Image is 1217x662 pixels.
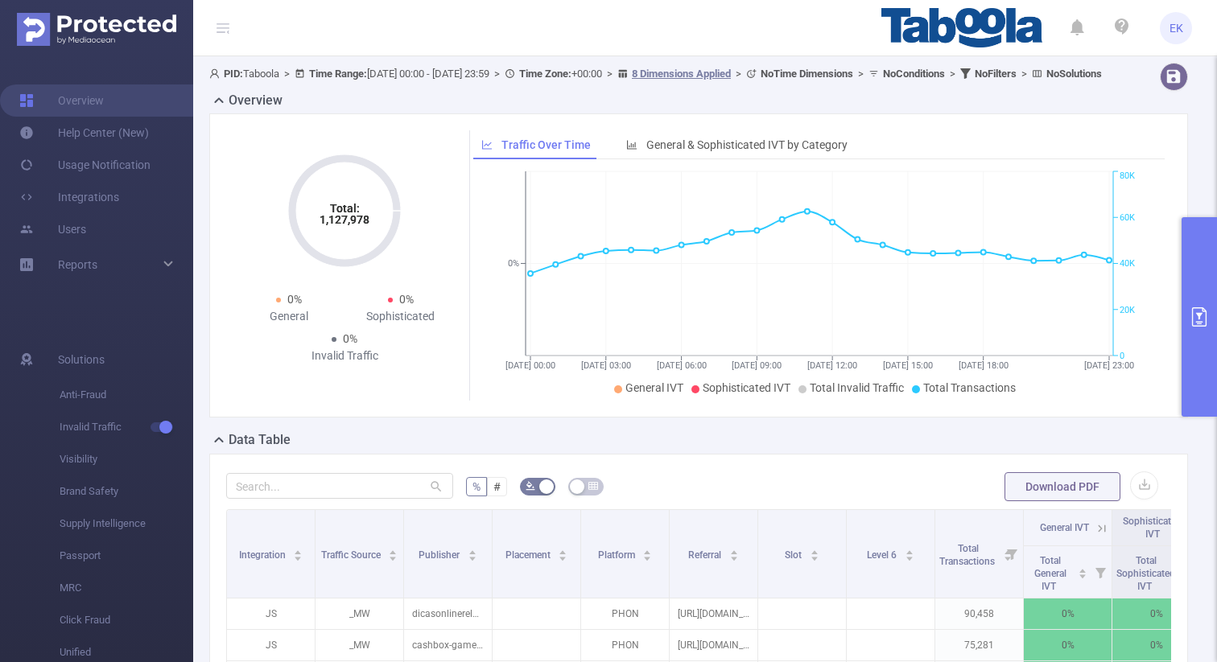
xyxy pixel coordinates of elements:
[580,360,630,371] tspan: [DATE] 03:00
[489,68,505,80] span: >
[316,598,403,629] p: _MW
[935,630,1023,660] p: 75,281
[729,548,738,553] i: icon: caret-up
[60,508,193,540] span: Supply Intelligence
[229,91,283,110] h2: Overview
[1024,630,1112,660] p: 0%
[1000,510,1023,598] i: Filter menu
[330,202,360,215] tspan: Total:
[229,430,291,450] h2: Data Table
[60,572,193,604] span: MRC
[670,598,757,629] p: [URL][DOMAIN_NAME]
[389,548,398,553] i: icon: caret-up
[320,213,369,226] tspan: 1,127,978
[935,598,1023,629] p: 90,458
[731,68,746,80] span: >
[581,598,669,629] p: PHON
[958,360,1008,371] tspan: [DATE] 18:00
[58,258,97,271] span: Reports
[1112,598,1200,629] p: 0%
[1120,351,1124,361] tspan: 0
[1120,171,1135,182] tspan: 80K
[807,360,857,371] tspan: [DATE] 12:00
[505,360,555,371] tspan: [DATE] 00:00
[1005,472,1120,501] button: Download PDF
[559,548,567,553] i: icon: caret-up
[559,554,567,559] i: icon: caret-down
[905,548,914,553] i: icon: caret-up
[1017,68,1032,80] span: >
[389,554,398,559] i: icon: caret-down
[729,554,738,559] i: icon: caret-down
[945,68,960,80] span: >
[209,68,1102,80] span: Taboola [DATE] 00:00 - [DATE] 23:59 +00:00
[505,549,553,561] span: Placement
[656,360,706,371] tspan: [DATE] 06:00
[227,598,315,629] p: JS
[626,139,637,150] i: icon: bar-chart
[239,549,288,561] span: Integration
[643,554,652,559] i: icon: caret-down
[321,549,383,561] span: Traffic Source
[975,68,1017,80] b: No Filters
[1084,360,1134,371] tspan: [DATE] 23:00
[598,549,637,561] span: Platform
[732,360,782,371] tspan: [DATE] 09:00
[1120,259,1135,269] tspan: 40K
[1123,516,1182,540] span: Sophisticated IVT
[388,548,398,557] div: Sort
[867,549,899,561] span: Level 6
[810,554,819,559] i: icon: caret-down
[588,481,598,491] i: icon: table
[810,548,819,557] div: Sort
[632,68,731,80] u: 8 Dimensions Applied
[404,630,492,660] p: cashbox-gamecfjaxyz
[60,411,193,443] span: Invalid Traffic
[404,598,492,629] p: dicasonlinerelaunch
[468,548,476,553] i: icon: caret-up
[481,139,493,150] i: icon: line-chart
[468,554,476,559] i: icon: caret-down
[226,473,453,499] input: Search...
[17,13,176,46] img: Protected Media
[227,630,315,660] p: JS
[316,630,403,660] p: _MW
[289,347,401,364] div: Invalid Traffic
[646,138,848,151] span: General & Sophisticated IVT by Category
[472,480,481,493] span: %
[60,475,193,508] span: Brand Safety
[642,548,652,557] div: Sort
[1024,598,1112,629] p: 0%
[810,548,819,553] i: icon: caret-up
[309,68,367,80] b: Time Range:
[923,381,1016,394] span: Total Transactions
[58,343,105,376] span: Solutions
[729,548,739,557] div: Sort
[233,308,344,325] div: General
[688,549,724,561] span: Referral
[581,630,669,660] p: PHON
[60,443,193,475] span: Visibility
[1046,68,1102,80] b: No Solutions
[1120,305,1135,315] tspan: 20K
[287,293,302,306] span: 0%
[279,68,295,80] span: >
[1112,630,1200,660] p: 0%
[602,68,617,80] span: >
[882,360,932,371] tspan: [DATE] 15:00
[1078,566,1087,576] div: Sort
[294,554,303,559] i: icon: caret-down
[468,548,477,557] div: Sort
[501,138,591,151] span: Traffic Over Time
[703,381,790,394] span: Sophisticated IVT
[293,548,303,557] div: Sort
[558,548,567,557] div: Sort
[1120,212,1135,223] tspan: 60K
[224,68,243,80] b: PID:
[399,293,414,306] span: 0%
[1034,555,1066,592] span: Total General IVT
[1089,546,1112,598] i: Filter menu
[883,68,945,80] b: No Conditions
[209,68,224,79] i: icon: user
[294,548,303,553] i: icon: caret-up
